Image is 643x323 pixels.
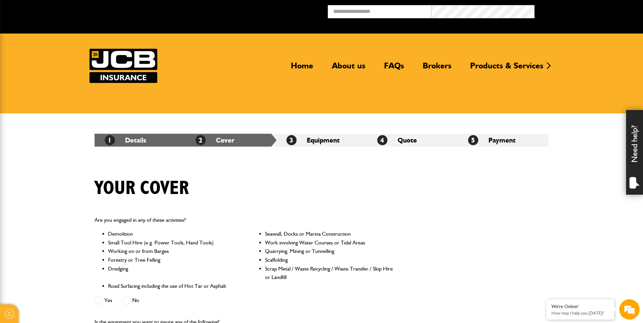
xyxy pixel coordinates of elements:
a: Home [286,61,318,76]
li: Road Surfacing including the use of Hot Tar or Asphalt [108,282,237,290]
img: JCB Insurance Services logo [89,49,157,83]
span: 3 [286,135,297,145]
li: Quarrying, Mining or Tunnelling [265,247,394,256]
li: Work involving Water Courses or Tidal Areas [265,238,394,247]
li: Payment [458,134,549,147]
a: JCB Insurance Services [89,49,157,83]
a: 1Details [105,136,146,144]
li: Demolition [108,230,237,238]
div: Need help? [626,110,643,195]
a: FAQs [379,61,409,76]
span: 2 [196,135,206,145]
li: Seawall, Docks or Marina Construction [265,230,394,238]
button: Broker Login [535,5,638,16]
li: Cover [185,134,276,147]
p: Are you engaged in any of these activities? [95,216,394,224]
li: Scaffolding [265,256,394,264]
a: About us [327,61,370,76]
li: Working on or from Barges [108,247,237,256]
h1: Your cover [95,177,189,200]
li: Scrap Metal / Waste Recycling / Waste Transfer / Skip Hire or Landfill [265,264,394,282]
a: Brokers [418,61,457,76]
div: We're Online! [551,304,609,309]
a: Products & Services [465,61,548,76]
li: Small Tool Hire (e.g. Power Tools, Hand Tools) [108,238,237,247]
label: No [122,296,139,305]
li: Quote [367,134,458,147]
label: Yes [95,296,112,305]
span: 1 [105,135,115,145]
li: Dredging [108,264,237,282]
li: Forestry or Tree Felling [108,256,237,264]
span: 4 [377,135,387,145]
p: How may I help you today? [551,310,609,316]
li: Equipment [276,134,367,147]
span: 5 [468,135,478,145]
